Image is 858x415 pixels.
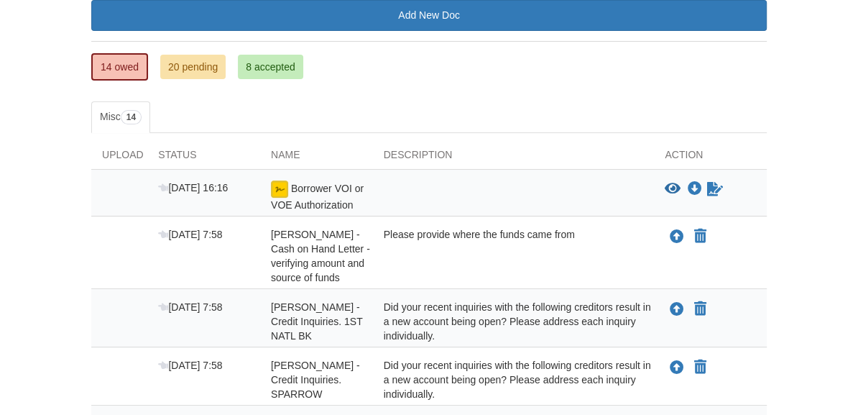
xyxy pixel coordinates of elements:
[373,147,655,169] div: Description
[271,229,370,283] span: [PERSON_NAME] - Cash on Hand Letter - verifying amount and source of funds
[271,181,288,198] img: esign
[158,229,222,240] span: [DATE] 7:58
[665,182,681,196] button: View Borrower VOI or VOE Authorization
[158,360,222,371] span: [DATE] 7:58
[91,147,147,169] div: Upload
[121,110,142,124] span: 14
[693,228,708,245] button: Declare Candace Jenkins - Cash on Hand Letter - verifying amount and source of funds not applicable
[693,359,708,376] button: Declare Candace Jenkins - Credit Inquiries. SPARROW not applicable
[668,300,686,319] button: Upload Candace Jenkins - Credit Inquiries. 1ST NATL BK
[271,360,360,400] span: [PERSON_NAME] - Credit Inquiries. SPARROW
[160,55,226,79] a: 20 pending
[260,147,373,169] div: Name
[271,183,364,211] span: Borrower VOI or VOE Authorization
[654,147,767,169] div: Action
[91,101,150,133] a: Misc
[668,358,686,377] button: Upload Candace Jenkins - Credit Inquiries. SPARROW
[158,182,228,193] span: [DATE] 16:16
[373,227,655,285] div: Please provide where the funds came from
[688,183,702,195] a: Download Borrower VOI or VOE Authorization
[668,227,686,246] button: Upload Candace Jenkins - Cash on Hand Letter - verifying amount and source of funds
[238,55,303,79] a: 8 accepted
[271,301,362,342] span: [PERSON_NAME] - Credit Inquiries. 1ST NATL BK
[147,147,260,169] div: Status
[693,301,708,318] button: Declare Candace Jenkins - Credit Inquiries. 1ST NATL BK not applicable
[373,358,655,401] div: Did your recent inquiries with the following creditors result in a new account being open? Please...
[158,301,222,313] span: [DATE] 7:58
[91,53,148,81] a: 14 owed
[373,300,655,343] div: Did your recent inquiries with the following creditors result in a new account being open? Please...
[706,181,724,198] a: Waiting for your co-borrower to e-sign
